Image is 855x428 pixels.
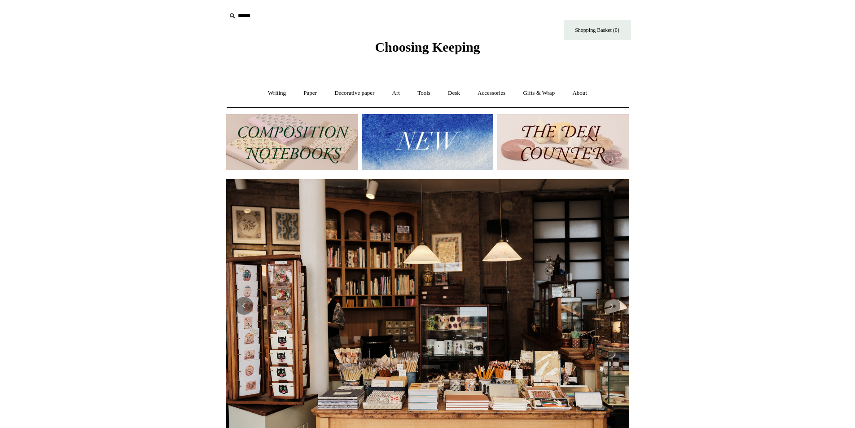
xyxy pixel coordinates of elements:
img: New.jpg__PID:f73bdf93-380a-4a35-bcfe-7823039498e1 [362,114,493,170]
a: Paper [295,81,325,105]
a: Writing [260,81,294,105]
a: Gifts & Wrap [515,81,563,105]
a: Tools [409,81,438,105]
a: Accessories [469,81,513,105]
img: The Deli Counter [497,114,629,170]
button: Next [602,297,620,315]
a: Desk [440,81,468,105]
a: Shopping Basket (0) [564,20,631,40]
a: Decorative paper [326,81,382,105]
a: Art [384,81,408,105]
a: Choosing Keeping [375,47,480,53]
button: Previous [235,297,253,315]
span: Choosing Keeping [375,40,480,54]
a: About [564,81,595,105]
img: 202302 Composition ledgers.jpg__PID:69722ee6-fa44-49dd-a067-31375e5d54ec [226,114,358,170]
